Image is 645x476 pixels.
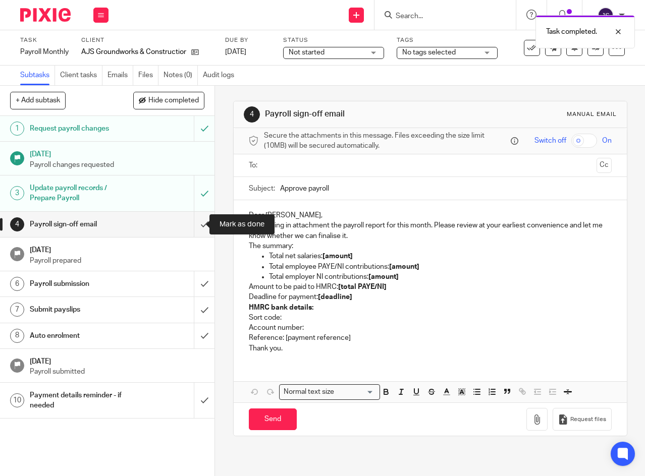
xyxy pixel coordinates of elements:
[249,343,612,353] p: Thank you.
[282,387,337,397] span: Normal text size
[30,160,204,170] p: Payroll changes requested
[30,302,133,317] h1: Submit payslips
[203,66,239,85] a: Audit logs
[225,36,271,44] label: Due by
[289,49,325,56] span: Not started
[269,251,612,261] p: Total net salaries:
[225,48,246,55] span: [DATE]
[30,181,133,206] h1: Update payroll records / Prepare Payroll
[269,262,612,272] p: Total employee PAYE/NI contributions:
[249,313,612,323] p: Sort code:
[249,160,260,170] label: To:
[249,220,612,241] p: I'm sending in attachment the payroll report for this month. Please review at your earliest conve...
[30,147,204,159] h1: [DATE]
[30,354,204,367] h1: [DATE]
[10,122,24,136] div: 1
[597,158,612,173] button: Cc
[138,66,158,85] a: Files
[10,217,24,231] div: 4
[338,283,387,290] strong: [total PAYE/NI]
[30,256,204,266] p: Payroll prepared
[20,36,69,44] label: Task
[81,36,212,44] label: Client
[10,186,24,200] div: 3
[249,323,612,333] p: Account number:
[249,304,313,311] strong: HMRC bank details:
[10,329,24,343] div: 8
[20,8,71,22] img: Pixie
[81,47,186,57] p: AJS Groundworks & Construction Ltd
[553,408,611,431] button: Request files
[598,7,614,23] img: svg%3E
[244,106,260,123] div: 4
[20,66,55,85] a: Subtasks
[148,97,199,105] span: Hide completed
[279,384,380,400] div: Search for option
[265,109,452,120] h1: Payroll sign-off email
[249,210,612,220] p: Dear [PERSON_NAME],
[10,303,24,317] div: 7
[30,328,133,343] h1: Auto enrolment
[30,217,133,232] h1: Payroll sign-off email
[60,66,102,85] a: Client tasks
[337,387,373,397] input: Search for option
[534,136,566,146] span: Switch off
[402,49,456,56] span: No tags selected
[567,110,617,118] div: Manual email
[264,131,508,151] span: Secure the attachments in this message. Files exceeding the size limit (10MB) will be secured aut...
[30,276,133,291] h1: Payroll submission
[164,66,198,85] a: Notes (0)
[30,367,204,377] p: Payroll submitted
[249,408,297,430] input: Send
[20,47,69,57] div: Payroll Monthly
[249,241,612,251] p: The summary:
[322,253,353,260] strong: [amount]
[269,272,612,282] p: Total employer NI contributions:
[602,136,612,146] span: On
[318,293,352,301] strong: [deadline]
[249,333,612,343] p: Reference: [payment reference]
[249,292,612,302] p: Deadline for payment:
[30,243,204,255] h1: [DATE]
[389,263,419,270] strong: [amount]
[249,282,612,292] p: Amount to be paid to HMRC:
[368,273,399,280] strong: [amount]
[283,36,384,44] label: Status
[107,66,133,85] a: Emails
[30,388,133,413] h1: Payment details reminder - if needed
[249,184,275,194] label: Subject:
[10,277,24,291] div: 6
[546,27,597,37] p: Task completed.
[30,121,133,136] h1: Request payroll changes
[10,92,66,109] button: + Add subtask
[133,92,204,109] button: Hide completed
[570,415,606,424] span: Request files
[10,393,24,407] div: 10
